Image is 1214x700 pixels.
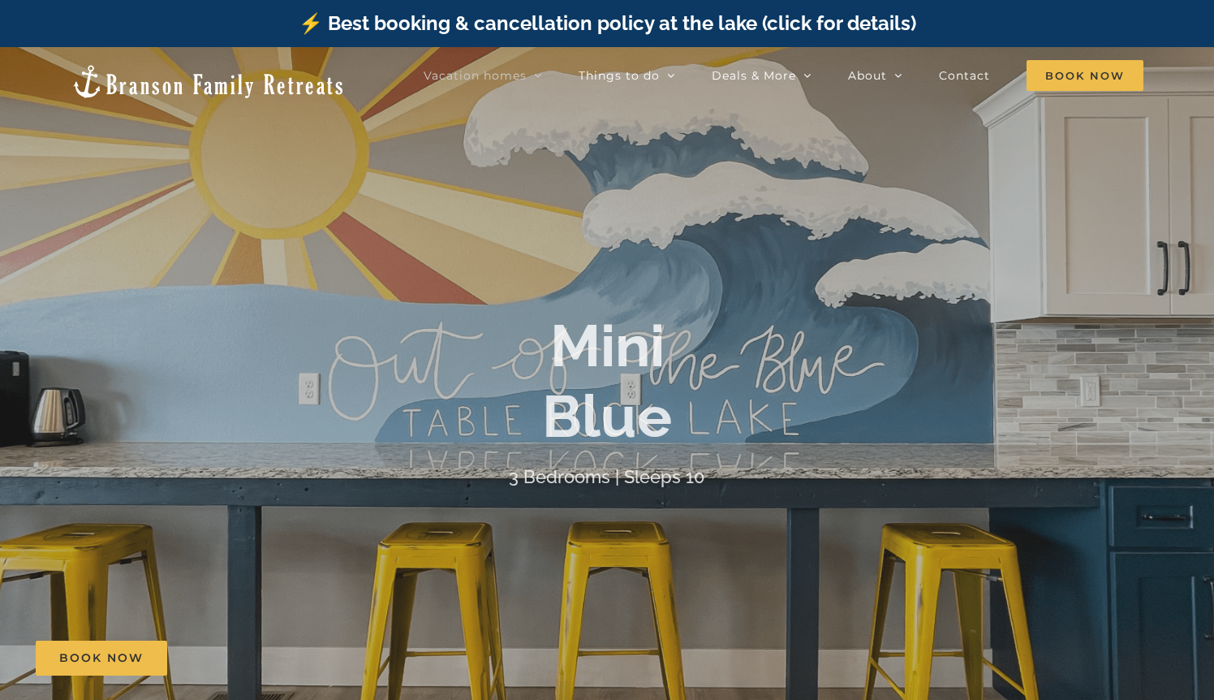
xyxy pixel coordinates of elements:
[59,651,144,665] span: Book Now
[424,70,527,81] span: Vacation homes
[71,63,346,100] img: Branson Family Retreats Logo
[712,59,811,92] a: Deals & More
[579,70,660,81] span: Things to do
[848,59,902,92] a: About
[1027,60,1143,91] span: Book Now
[509,466,705,487] h4: 3 Bedrooms | Sleeps 10
[424,59,542,92] a: Vacation homes
[579,59,675,92] a: Things to do
[939,59,990,92] a: Contact
[542,311,672,450] b: Mini Blue
[36,641,167,676] a: Book Now
[299,11,916,35] a: ⚡️ Best booking & cancellation policy at the lake (click for details)
[939,70,990,81] span: Contact
[712,70,796,81] span: Deals & More
[848,70,887,81] span: About
[424,59,1143,92] nav: Main Menu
